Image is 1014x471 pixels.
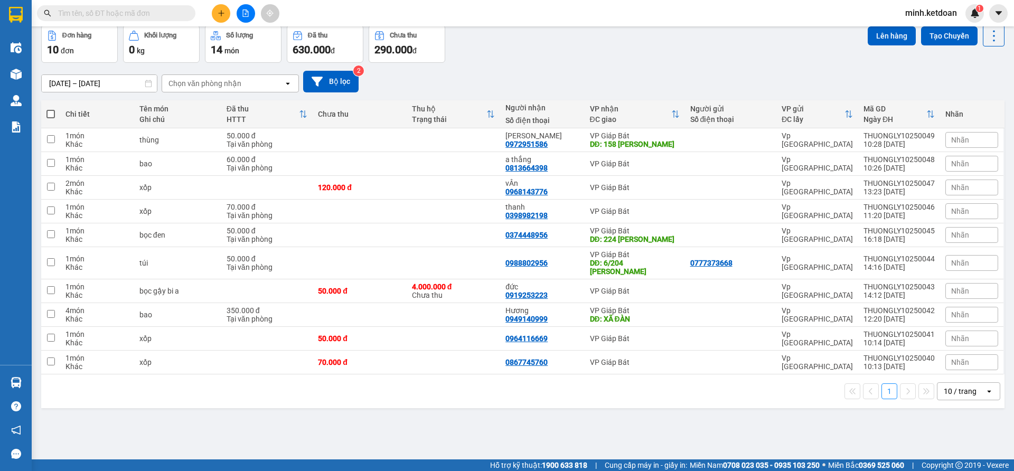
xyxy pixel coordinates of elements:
div: Vp [GEOGRAPHIC_DATA] [782,255,853,271]
div: Số điện thoại [690,115,771,124]
div: a thắng [505,155,579,164]
span: | [912,459,914,471]
div: Vp [GEOGRAPHIC_DATA] [782,306,853,323]
div: 50.000 đ [318,334,401,343]
span: ⚪️ [822,463,825,467]
div: 2 món [65,179,129,187]
div: 1 món [65,255,129,263]
div: Chi tiết [65,110,129,118]
button: 1 [881,383,897,399]
span: question-circle [11,401,21,411]
div: THUONGLY10250046 [863,203,935,211]
strong: 1900 633 818 [542,461,587,469]
div: bao [139,310,216,319]
div: THUONGLY10250045 [863,227,935,235]
div: THUONGLY10250040 [863,354,935,362]
div: Thu hộ [412,105,487,113]
sup: 2 [353,65,364,76]
div: DĐ: 158 đinh công hạ [590,140,680,148]
div: 60.000 đ [227,155,307,164]
div: Mã GD [863,105,926,113]
div: Đã thu [308,32,327,39]
div: 4.000.000 đ [412,282,495,291]
div: 1 món [65,354,129,362]
span: Nhãn [951,310,969,319]
div: 14:16 [DATE] [863,263,935,271]
div: Khác [65,362,129,371]
div: Đã thu [227,105,299,113]
div: 10 / trang [944,386,977,397]
div: Khác [65,140,129,148]
div: 0968143776 [505,187,548,196]
div: VP Giáp Bát [590,131,680,140]
img: warehouse-icon [11,95,22,106]
div: VP Giáp Bát [590,334,680,343]
span: đ [331,46,335,55]
div: 0988802956 [505,259,548,267]
div: 11:20 [DATE] [863,211,935,220]
div: 0374448956 [505,231,548,239]
div: 10:26 [DATE] [863,164,935,172]
span: Nhãn [951,334,969,343]
span: THUONGLY10250049 [140,34,237,45]
img: warehouse-icon [11,42,22,53]
div: VP Giáp Bát [590,287,680,295]
th: Toggle SortBy [221,100,313,128]
input: Tìm tên, số ĐT hoặc mã đơn [58,7,183,19]
div: Tên món [139,105,216,113]
div: 50.000 đ [318,287,401,295]
span: file-add [242,10,249,17]
span: 14 [211,43,222,56]
div: VP Giáp Bát [590,183,680,192]
div: Khác [65,164,129,172]
div: Vp [GEOGRAPHIC_DATA] [782,179,853,196]
sup: 1 [976,5,983,12]
div: 0919253223 [505,291,548,299]
div: VP Giáp Bát [590,227,680,235]
div: xốp [139,334,216,343]
div: 50.000 đ [227,227,307,235]
button: Đã thu630.000đ [287,25,363,63]
div: THUONGLY10250047 [863,179,935,187]
div: vÂn [505,179,579,187]
div: Tại văn phòng [227,164,307,172]
div: xốp [139,183,216,192]
span: aim [266,10,274,17]
div: 1 món [65,282,129,291]
span: | [595,459,597,471]
strong: PHIẾU GỬI HÀNG [74,59,127,81]
span: Kết Đoàn [73,6,127,20]
div: 0949140999 [505,315,548,323]
span: notification [11,425,21,435]
button: Tạo Chuyến [921,26,978,45]
div: DĐ: XÃ ĐÀN [590,315,680,323]
div: Tuấn Linh [505,131,579,140]
div: VP Giáp Bát [590,306,680,315]
svg: open [284,79,292,88]
div: Khác [65,315,129,323]
div: ĐC lấy [782,115,844,124]
div: 10:13 [DATE] [863,362,935,371]
div: 0972951586 [505,140,548,148]
div: Ghi chú [139,115,216,124]
div: 4 món [65,306,129,315]
span: kg [137,46,145,55]
div: Tại văn phòng [227,211,307,220]
div: Chưa thu [412,282,495,299]
div: 0777373668 [690,259,733,267]
div: Trạng thái [412,115,487,124]
div: xốp [139,358,216,366]
div: ĐC giao [590,115,671,124]
div: VP Giáp Bát [590,207,680,215]
button: Số lượng14món [205,25,281,63]
span: Nhãn [951,231,969,239]
span: message [11,449,21,459]
span: minh.ketdoan [897,6,965,20]
div: Vp [GEOGRAPHIC_DATA] [782,203,853,220]
div: Vp [GEOGRAPHIC_DATA] [782,131,853,148]
div: 10:28 [DATE] [863,140,935,148]
div: đức [505,282,579,291]
img: warehouse-icon [11,69,22,80]
strong: 0369 525 060 [859,461,904,469]
div: VP Giáp Bát [590,358,680,366]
